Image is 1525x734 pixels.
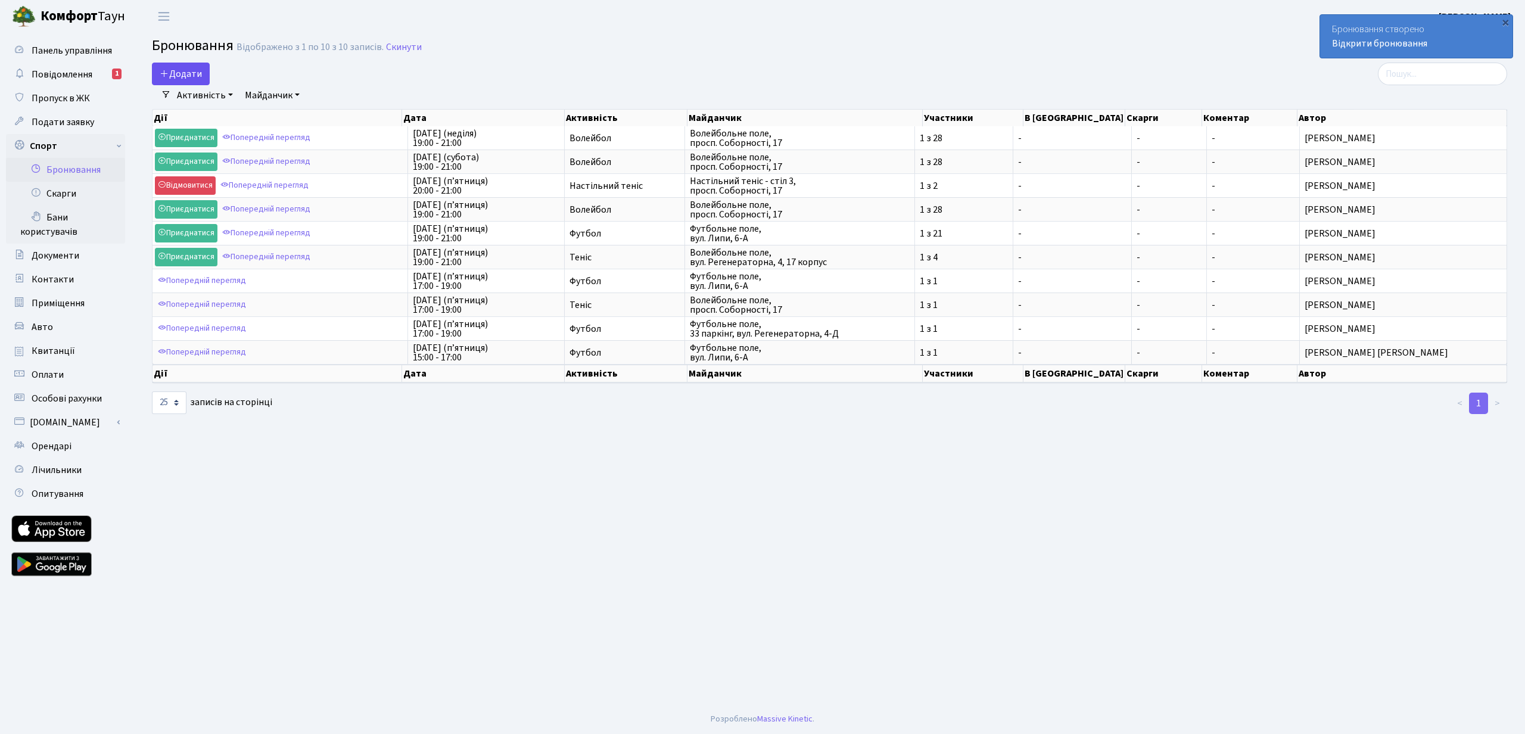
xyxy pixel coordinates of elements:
a: Активність [172,85,238,105]
a: Відмовитися [155,176,216,195]
a: Авто [6,315,125,339]
span: Контакти [32,273,74,286]
div: Розроблено . [711,713,814,726]
span: [PERSON_NAME] [1305,300,1502,310]
span: [DATE] (субота) 19:00 - 21:00 [413,153,559,172]
span: Таун [41,7,125,27]
a: Контакти [6,268,125,291]
span: Волейбольне поле, вул. Регенераторна, 4, 17 корпус [690,248,910,267]
span: - [1137,276,1202,286]
input: Пошук... [1378,63,1507,85]
span: Лічильники [32,464,82,477]
th: Дата [402,110,565,126]
span: [DATE] (неділя) 19:00 - 21:00 [413,129,559,148]
span: - [1137,133,1202,143]
a: Лічильники [6,458,125,482]
span: Теніс [569,300,679,310]
span: - [1212,227,1215,240]
span: Подати заявку [32,116,94,129]
span: 1 з 1 [920,276,1008,286]
span: 1 з 28 [920,205,1008,214]
th: Майданчик [687,110,923,126]
span: - [1137,229,1202,238]
span: Футбол [569,324,679,334]
select: записів на сторінці [152,391,186,414]
span: - [1018,276,1126,286]
a: Опитування [6,482,125,506]
span: - [1212,203,1215,216]
a: Попередній перегляд [155,272,249,290]
span: - [1018,229,1126,238]
span: 1 з 2 [920,181,1008,191]
span: Футбол [569,276,679,286]
a: Попередній перегляд [219,248,313,266]
a: Попередній перегляд [219,200,313,219]
span: - [1212,298,1215,312]
a: Попередній перегляд [217,176,312,195]
a: Бронювання [6,158,125,182]
a: Майданчик [240,85,304,105]
span: Бронювання [152,35,234,56]
th: Активність [565,365,687,382]
a: Попередній перегляд [219,224,313,242]
div: Бронювання створено [1320,15,1512,58]
th: Скарги [1125,110,1202,126]
span: 1 з 1 [920,300,1008,310]
a: Приєднатися [155,224,217,242]
a: Орендарі [6,434,125,458]
span: Особові рахунки [32,392,102,405]
a: Massive Kinetic [757,713,813,725]
img: logo.png [12,5,36,29]
th: Коментар [1202,110,1297,126]
span: [PERSON_NAME] [1305,253,1502,262]
th: Дата [402,365,565,382]
span: Футбол [569,229,679,238]
span: - [1137,300,1202,310]
span: - [1018,348,1126,357]
span: Футбольне поле, вул. Липи, 6-А [690,272,910,291]
b: Комфорт [41,7,98,26]
span: Квитанції [32,344,75,357]
a: Скинути [386,42,422,53]
div: Відображено з 1 по 10 з 10 записів. [236,42,384,53]
span: - [1018,205,1126,214]
a: Попередній перегляд [155,319,249,338]
span: Волейбол [569,133,679,143]
a: [DOMAIN_NAME] [6,410,125,434]
span: Волейбольне поле, просп. Соборності, 17 [690,296,910,315]
a: 1 [1469,393,1488,414]
span: 1 з 1 [920,324,1008,334]
span: [PERSON_NAME] [1305,324,1502,334]
a: Приєднатися [155,129,217,147]
span: - [1018,181,1126,191]
span: Волейбол [569,157,679,167]
span: Авто [32,321,53,334]
span: Повідомлення [32,68,92,81]
th: Автор [1297,365,1507,382]
div: × [1499,16,1511,28]
button: Додати [152,63,210,85]
button: Переключити навігацію [149,7,179,26]
span: - [1137,181,1202,191]
span: [PERSON_NAME] [1305,276,1502,286]
span: [DATE] (п’ятниця) 15:00 - 17:00 [413,343,559,362]
a: [PERSON_NAME] [1439,10,1511,24]
span: Футбольне поле, вул. Липи, 6-А [690,343,910,362]
span: - [1212,346,1215,359]
span: [DATE] (п’ятниця) 19:00 - 21:00 [413,248,559,267]
a: Приєднатися [155,248,217,266]
span: - [1018,133,1126,143]
a: Попередній перегляд [155,296,249,314]
span: - [1212,132,1215,145]
span: Настільний теніс [569,181,679,191]
span: [PERSON_NAME] [1305,157,1502,167]
span: - [1137,157,1202,167]
th: В [GEOGRAPHIC_DATA] [1023,110,1125,126]
th: Участники [923,365,1023,382]
span: - [1212,179,1215,192]
th: Скарги [1125,365,1202,382]
span: Опитування [32,487,83,500]
span: Панель управління [32,44,112,57]
span: Документи [32,249,79,262]
span: - [1212,155,1215,169]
